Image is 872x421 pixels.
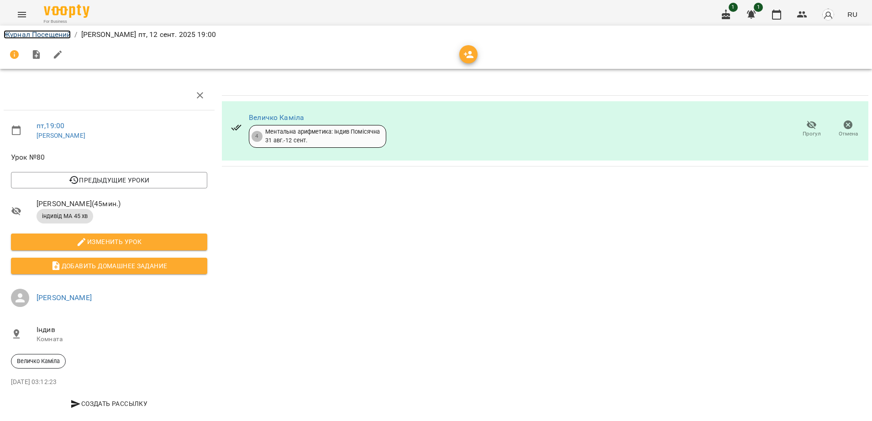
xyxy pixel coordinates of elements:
[847,10,857,19] span: RU
[11,378,207,387] p: [DATE] 03:12:23
[844,6,861,23] button: RU
[830,116,867,142] button: Отмена
[11,395,207,412] button: Создать рассылку
[754,3,763,12] span: 1
[803,130,821,138] span: Прогул
[74,29,77,40] li: /
[11,172,207,188] button: Предыдущие уроки
[11,357,65,365] span: Величко Каміла
[37,324,207,335] span: Індив
[37,132,85,139] a: [PERSON_NAME]
[15,398,204,409] span: Создать рассылку
[18,260,200,271] span: Добавить домашнее задание
[18,175,200,186] span: Предыдущие уроки
[249,113,304,122] a: Величко Каміла
[11,258,207,274] button: Добавить домашнее задание
[44,5,89,18] img: Voopty Logo
[37,198,207,209] span: [PERSON_NAME] ( 45 мин. )
[11,4,33,26] button: Menu
[729,3,738,12] span: 1
[793,116,830,142] button: Прогул
[11,152,207,163] span: Урок №80
[4,29,868,40] nav: breadcrumb
[11,354,66,369] div: Величко Каміла
[822,8,835,21] img: avatar_s.png
[37,121,64,130] a: пт , 19:00
[252,131,263,142] div: 4
[37,293,92,302] a: [PERSON_NAME]
[265,128,380,145] div: Ментальна арифметика: Індив Помісячна 31 авг. - 12 сент.
[37,212,93,220] span: індивід МА 45 хв
[11,234,207,250] button: Изменить урок
[37,335,207,344] p: Комната
[18,236,200,247] span: Изменить урок
[839,130,858,138] span: Отмена
[81,29,216,40] p: [PERSON_NAME] пт, 12 сент. 2025 19:00
[4,30,71,39] a: Журнал Посещений
[44,19,89,25] span: For Business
